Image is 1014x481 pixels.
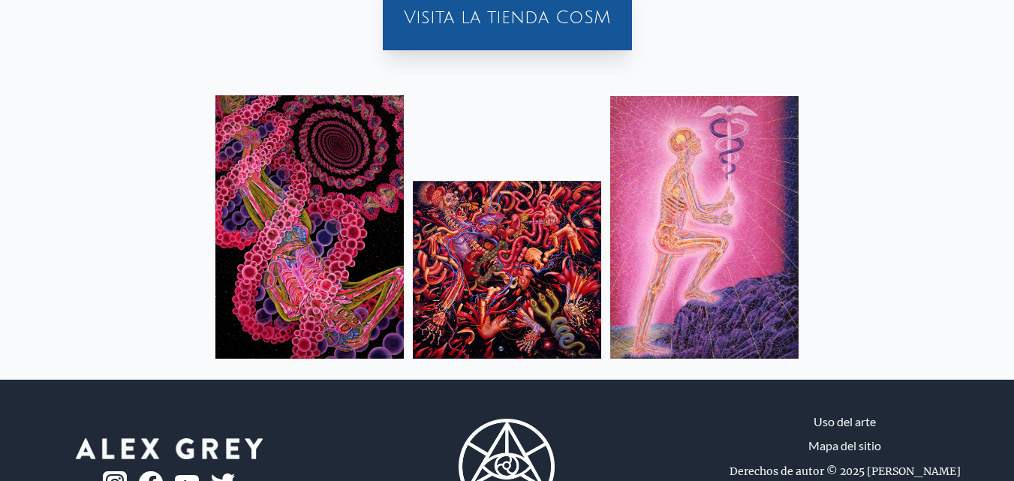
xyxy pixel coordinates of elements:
[730,464,961,478] font: Derechos de autor © 2025 [PERSON_NAME]
[814,413,876,431] a: Uso del arte
[814,414,876,428] font: Uso del arte
[808,437,881,455] a: Mapa del sitio
[404,8,611,27] font: Visita la tienda CoSM
[808,438,881,452] font: Mapa del sitio
[215,95,404,359] img: El viaje del sanador herido · 1
[413,181,601,359] img: El viaje del sanador herido · 2
[610,96,799,359] img: El viaje del sanador herido · 3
